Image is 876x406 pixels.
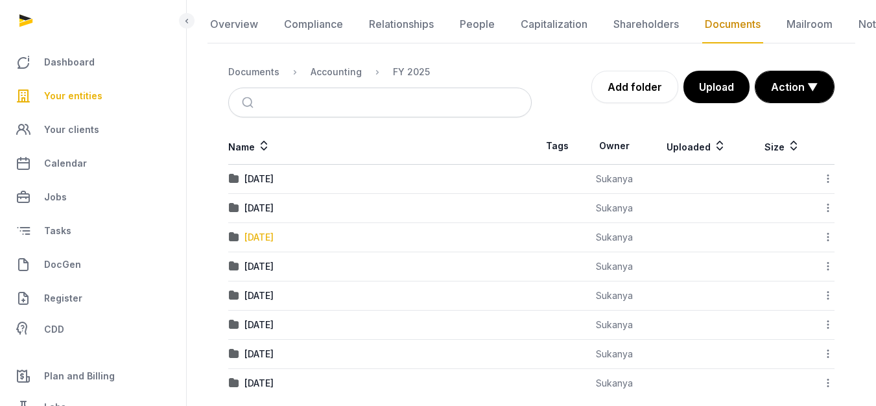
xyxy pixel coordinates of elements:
a: Calendar [10,148,176,179]
nav: Tabs [207,6,855,43]
a: Register [10,283,176,314]
div: [DATE] [244,377,274,390]
a: Relationships [366,6,436,43]
a: Compliance [281,6,346,43]
div: [DATE] [244,202,274,215]
div: [DATE] [244,260,274,273]
span: Register [44,291,82,306]
td: Sukanya [583,165,645,194]
a: People [457,6,497,43]
img: folder.svg [229,232,239,243]
img: folder.svg [229,261,239,272]
div: Documents [228,66,279,78]
a: Dashboard [10,47,176,78]
td: Sukanya [583,369,645,398]
img: folder.svg [229,378,239,388]
img: folder.svg [229,291,239,301]
div: [DATE] [244,348,274,361]
button: Submit [234,88,265,117]
img: folder.svg [229,349,239,359]
td: Sukanya [583,252,645,281]
span: Your entities [44,88,102,104]
span: Calendar [44,156,87,171]
a: Overview [207,6,261,43]
a: Mailroom [784,6,835,43]
div: Accounting [311,66,362,78]
div: FY 2025 [393,66,430,78]
span: CDD [44,322,64,337]
nav: Breadcrumb [228,56,532,88]
img: folder.svg [229,174,239,184]
a: Your entities [10,80,176,112]
div: [DATE] [244,289,274,302]
a: Documents [702,6,763,43]
a: CDD [10,316,176,342]
td: Sukanya [583,281,645,311]
a: Capitalization [518,6,590,43]
a: Add folder [591,71,678,103]
th: Size [748,128,817,165]
th: Name [228,128,532,165]
a: Shareholders [611,6,681,43]
button: Upload [683,71,750,103]
th: Uploaded [646,128,748,165]
span: Tasks [44,223,71,239]
a: Tasks [10,215,176,246]
img: folder.svg [229,320,239,330]
div: [DATE] [244,231,274,244]
div: [DATE] [244,173,274,185]
button: Action ▼ [755,71,834,102]
td: Sukanya [583,340,645,369]
img: folder.svg [229,203,239,213]
span: DocGen [44,257,81,272]
a: Plan and Billing [10,361,176,392]
th: Tags [532,128,584,165]
span: Jobs [44,189,67,205]
a: DocGen [10,249,176,280]
a: Your clients [10,114,176,145]
span: Your clients [44,122,99,137]
td: Sukanya [583,311,645,340]
td: Sukanya [583,223,645,252]
div: [DATE] [244,318,274,331]
td: Sukanya [583,194,645,223]
span: Dashboard [44,54,95,70]
span: Plan and Billing [44,368,115,384]
a: Jobs [10,182,176,213]
th: Owner [583,128,645,165]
